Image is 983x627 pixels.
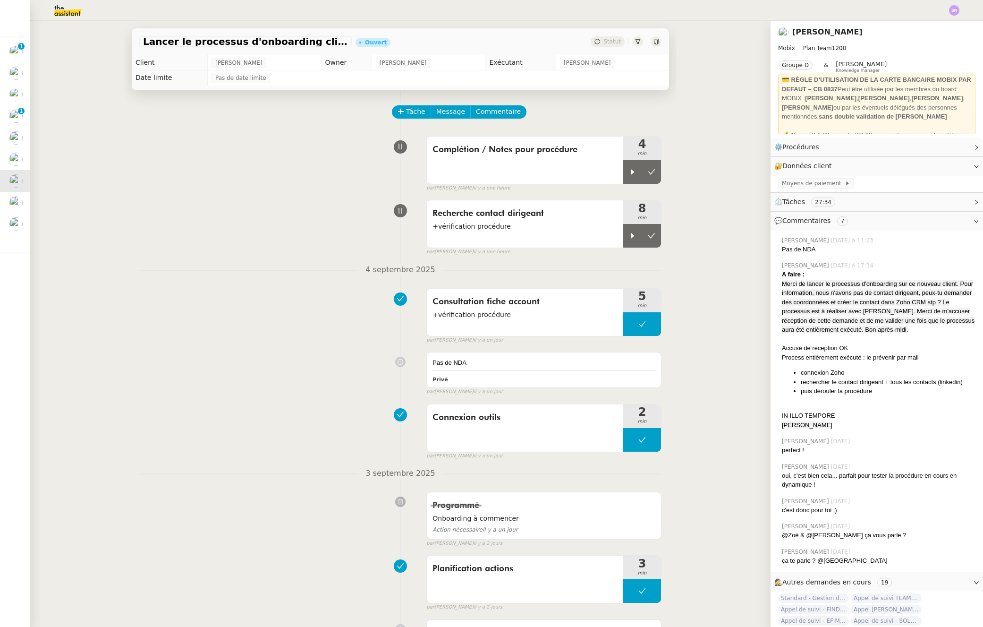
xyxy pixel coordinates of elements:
[623,291,661,302] span: 5
[432,526,517,533] span: il y a un jour
[432,143,618,157] span: Complétion / Notes pour procédure
[782,578,871,586] span: Autres demandes en cours
[782,531,975,540] div: @Zoé & @[PERSON_NAME] ça vous parle ?
[474,336,503,344] span: il y a un jour
[564,58,611,68] span: [PERSON_NAME]
[132,55,207,70] td: Client
[782,497,831,506] span: [PERSON_NAME]
[778,616,849,626] span: Appel de suivi - EFIMOVE - [PERSON_NAME]
[782,75,972,121] div: Peut être utilisée par les membres du board MOBIX : , , , ou par les éventuels délégués des perso...
[782,198,805,206] span: Tâches
[426,248,510,256] small: [PERSON_NAME]
[426,540,502,548] small: [PERSON_NAME]
[824,60,828,73] span: &
[358,264,442,276] span: 4 septembre 2025
[782,143,819,151] span: Procédures
[851,616,922,626] span: Appel de suivi - SOLAR PARTNERS - [PERSON_NAME]
[470,105,526,119] button: Commentaire
[858,94,910,102] strong: [PERSON_NAME]
[9,196,23,209] img: users%2Fjeuj7FhI7bYLyCU6UIN9LElSS4x1%2Favatar%2F1678820456145.jpeg
[19,43,23,52] p: 1
[774,578,896,586] span: 🕵️
[771,193,983,211] div: ⏲️Tâches 27:34
[485,55,556,70] td: Exécutant
[18,43,25,50] nz-badge-sup: 1
[623,558,661,569] span: 3
[774,161,836,172] span: 🔐
[771,212,983,230] div: 💬Commentaires 7
[426,540,434,548] span: par
[819,113,947,120] strong: sans double validation de [PERSON_NAME]
[778,605,849,614] span: Appel de suivi - FINDWAYS - Ibtissem Cherifi
[771,157,983,175] div: 🔐Données client
[426,452,434,460] span: par
[782,271,805,278] strong: A faire :
[432,309,618,320] span: +vérification procédure
[782,280,975,334] span: Merci de lancer le processus d'onboarding sur ce nouveau client. Pour information, nous n'avons p...
[426,184,510,192] small: [PERSON_NAME]
[358,467,442,480] span: 3 septembre 2025
[9,153,23,166] img: users%2FC9SBsJ0duuaSgpQFj5LgoEX8n0o2%2Favatar%2Fec9d51b8-9413-4189-adfb-7be4d8c96a3c
[476,106,521,117] span: Commentaire
[474,540,502,548] span: il y a 2 jours
[801,368,975,378] li: connexion Zoho
[215,58,263,68] span: [PERSON_NAME]
[365,40,387,45] div: Ouvert
[9,88,23,101] img: users%2FhitvUqURzfdVsA8TDJwjiRfjLnH2%2Favatar%2Flogo-thermisure.png
[392,105,431,119] button: Tâche
[782,421,832,429] span: [PERSON_NAME]
[836,60,887,73] app-user-label: Knowledge manager
[432,411,618,425] span: Connexion outils
[9,217,23,231] img: users%2Fjeuj7FhI7bYLyCU6UIN9LElSS4x1%2Favatar%2F1678820456145.jpeg
[426,248,434,256] span: par
[836,68,880,73] span: Knowledge manager
[774,142,823,153] span: ⚙️
[831,548,852,556] span: [DATE]
[774,198,843,206] span: ⏲️
[9,110,23,123] img: users%2FRcIDm4Xn1TPHYwgLThSv8RQYtaM2%2Favatar%2F95761f7a-40c3-4bb5-878d-fe785e6f95b2
[774,217,852,224] span: 💬
[831,522,852,531] span: [DATE]
[811,198,835,207] nz-tag: 27:34
[623,138,661,150] span: 4
[623,150,661,158] span: min
[432,377,448,383] b: Privé
[803,45,832,52] span: Plan Team
[9,67,23,80] img: users%2FrssbVgR8pSYriYNmUDKzQX9syo02%2Favatar%2Fb215b948-7ecd-4adc-935c-e0e4aeaee93e
[426,452,503,460] small: [PERSON_NAME]
[18,108,25,114] nz-badge-sup: 1
[782,236,831,245] span: [PERSON_NAME]
[831,437,852,446] span: [DATE]
[782,261,831,270] span: [PERSON_NAME]
[380,58,427,68] span: [PERSON_NAME]
[782,130,972,167] div: 💰 Niveau 2 (500 par achat/3500 par mois), avec exception débours sur prélèvement SEPA
[778,27,788,37] img: users%2FW4OQjB9BRtYK2an7yusO0WsYLsD3%2Favatar%2F28027066-518b-424c-8476-65f2e549ac29
[474,603,502,611] span: il y a 2 jours
[801,378,975,387] li: rechercher le contact dirigeant + tous les contacts (linkedin)
[132,70,207,86] td: Date limite
[778,45,795,52] span: Mobix
[831,497,852,506] span: [DATE]
[771,138,983,156] div: ⚙️Procédures
[426,388,503,396] small: [PERSON_NAME]
[623,214,661,222] span: min
[426,603,434,611] span: par
[782,446,975,455] div: perfect !
[778,60,813,70] nz-tag: Groupe D
[474,452,503,460] span: il y a un jour
[782,437,831,446] span: [PERSON_NAME]
[623,406,661,418] span: 2
[426,336,503,344] small: [PERSON_NAME]
[778,593,849,603] span: Standard - Gestion des appels entrants - septembre 2025
[623,569,661,577] span: min
[432,206,618,221] span: Recherche contact dirigeant
[782,506,975,515] div: c'est donc pour toi ;)
[949,5,959,16] img: svg
[143,37,348,46] span: Lancer le processus d'onboarding client
[782,179,845,188] span: Moyens de paiement
[805,94,856,102] strong: [PERSON_NAME]
[9,45,23,58] img: users%2FfjlNmCTkLiVoA3HQjY3GA5JXGxb2%2Favatar%2Fstarofservice_97480retdsc0392.png
[801,387,975,396] li: puis dérouler la procédure
[792,27,863,36] a: [PERSON_NAME]
[771,573,983,592] div: 🕵️Autres demandes en cours 19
